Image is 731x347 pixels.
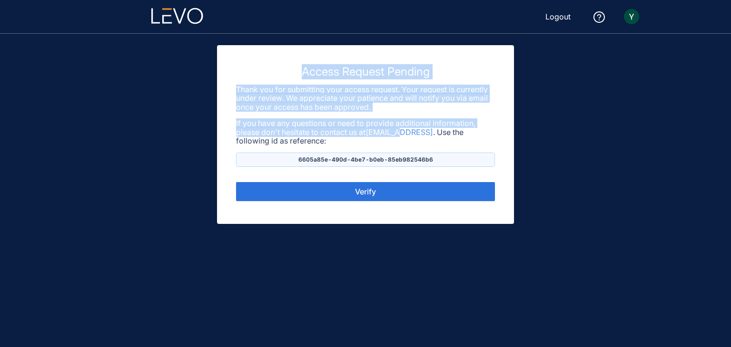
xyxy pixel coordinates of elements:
[236,64,495,79] h3: Access Request Pending
[624,9,639,24] img: Yuvaraj Borasiya profile
[236,153,495,167] p: 6605a85e-490d-4be7-b0eb-85eb982546b6
[355,187,376,196] span: Verify
[236,182,495,201] button: Verify
[545,12,571,21] span: Logout
[236,119,495,145] p: If you have any questions or need to provide additional information, please don't hesitate to con...
[236,85,495,111] p: Thank you for submitting your access request. Your request is currently under review. We apprecia...
[538,9,578,24] button: Logout
[365,127,433,137] a: [EMAIL_ADDRESS]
